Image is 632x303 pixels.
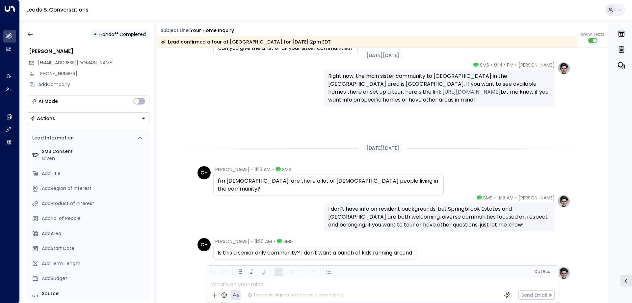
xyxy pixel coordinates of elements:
[29,47,149,55] div: [PERSON_NAME]
[30,135,74,141] div: Lead Information
[254,166,271,173] span: 11:16 AM
[272,166,274,173] span: •
[197,166,211,179] div: GH
[27,112,149,124] button: Actions
[42,200,147,207] div: AddProduct of Interest
[42,245,147,252] div: AddStart Date
[42,155,147,162] div: Given
[99,31,146,38] span: Handoff Completed
[540,269,542,274] span: |
[557,195,570,208] img: profile-logo.png
[42,215,147,222] div: AddNo. of People
[161,39,331,45] div: Lead confirmed a tour at [GEOGRAPHIC_DATA] for [DATE] 2pm EDT
[254,238,272,245] span: 11:20 AM
[283,238,293,245] span: SMS
[42,260,147,267] div: AddTerm Length
[251,238,253,245] span: •
[515,62,517,68] span: •
[557,62,570,75] img: profile-logo.png
[38,59,114,66] span: [EMAIL_ADDRESS][DOMAIN_NAME]
[39,98,58,105] div: AI Mode
[480,62,489,68] span: SMS
[248,292,344,298] div: The agent signature is added automatically
[38,59,114,66] span: fake2841@gmail.com
[363,51,403,60] div: [DATE][DATE]
[209,268,217,276] button: Undo
[328,205,551,229] div: I don’t have info on resident backgrounds, but Springbrook Estates and [GEOGRAPHIC_DATA] are both...
[515,195,517,201] span: •
[213,238,250,245] span: [PERSON_NAME]
[364,143,402,153] div: [DATE][DATE]
[42,185,147,192] div: AddRegion of Interest
[531,269,552,275] button: Cc|Bcc
[518,62,555,68] span: [PERSON_NAME]
[518,195,555,201] span: [PERSON_NAME]
[213,166,250,173] span: [PERSON_NAME]
[42,275,147,282] div: AddBudget
[218,249,412,257] div: Is this a senior only community? I don't want a bunch of kids running around
[491,62,492,68] span: •
[251,166,253,173] span: •
[197,238,211,251] div: GH
[26,6,89,14] a: Leads & Conversations
[557,266,570,280] img: profile-logo.png
[42,290,147,297] label: Source
[442,88,501,96] a: [URL][DOMAIN_NAME]
[42,230,147,237] div: AddArea
[38,81,149,88] div: AddCompany
[221,268,229,276] button: Redo
[274,238,275,245] span: •
[38,70,149,77] div: [PHONE_NUMBER]
[494,195,496,201] span: •
[161,27,190,34] span: Subject Line:
[581,31,604,37] span: Show Texts
[218,177,439,193] div: I'm [DEMOGRAPHIC_DATA], are there a lot of [DEMOGRAPHIC_DATA] people living in the community?
[42,170,147,177] div: AddTitle
[42,148,147,155] label: SMS Consent
[94,28,97,40] div: •
[494,62,513,68] span: 01:47 PM
[31,115,55,121] div: Actions
[497,195,513,201] span: 11:18 AM
[483,195,492,201] span: SMS
[328,72,551,104] div: Right now, the main sister community to [GEOGRAPHIC_DATA] in the [GEOGRAPHIC_DATA] area is [GEOGR...
[190,27,234,34] div: Your Home Inquiry
[27,112,149,124] div: Button group with a nested menu
[282,166,291,173] span: SMS
[534,269,550,274] span: Cc Bcc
